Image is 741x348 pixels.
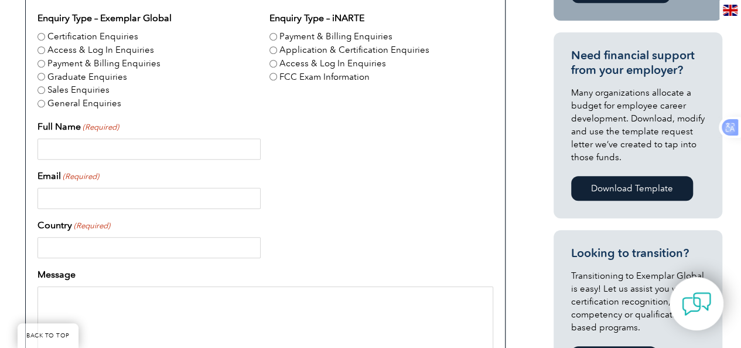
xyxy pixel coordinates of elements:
[18,323,78,348] a: BACK TO TOP
[81,121,119,133] span: (Required)
[571,48,705,77] h3: Need financial support from your employer?
[37,268,76,282] label: Message
[37,169,99,183] label: Email
[279,70,370,84] label: FCC Exam Information
[279,57,386,70] label: Access & Log In Enquiries
[62,171,99,183] span: (Required)
[571,246,705,261] h3: Looking to transition?
[47,43,154,57] label: Access & Log In Enquiries
[279,30,392,43] label: Payment & Billing Enquiries
[682,289,711,319] img: contact-chat.png
[279,43,429,57] label: Application & Certification Enquiries
[723,5,737,16] img: en
[269,11,364,25] legend: Enquiry Type – iNARTE
[73,220,110,232] span: (Required)
[47,83,110,97] label: Sales Enquiries
[37,11,172,25] legend: Enquiry Type – Exemplar Global
[571,269,705,334] p: Transitioning to Exemplar Global is easy! Let us assist you with our certification recognition, c...
[37,120,119,134] label: Full Name
[571,86,705,164] p: Many organizations allocate a budget for employee career development. Download, modify and use th...
[37,218,110,232] label: Country
[47,57,161,70] label: Payment & Billing Enquiries
[47,70,127,84] label: Graduate Enquiries
[47,97,121,110] label: General Enquiries
[47,30,138,43] label: Certification Enquiries
[571,176,693,201] a: Download Template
